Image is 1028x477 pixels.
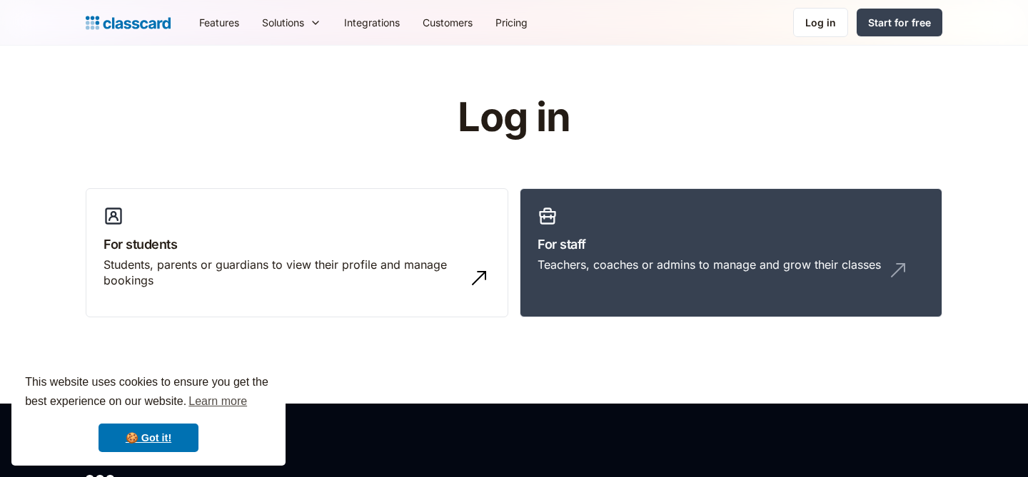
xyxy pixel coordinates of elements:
div: Log in [805,15,836,30]
div: Teachers, coaches or admins to manage and grow their classes [538,257,881,272]
a: Features [188,6,251,39]
h1: Log in [288,96,741,140]
a: Logo [86,13,171,33]
a: Customers [411,6,484,39]
div: Students, parents or guardians to view their profile and manage bookings [104,257,462,289]
div: Solutions [262,15,304,30]
div: Start for free [868,15,931,30]
a: dismiss cookie message [99,424,198,452]
a: For studentsStudents, parents or guardians to view their profile and manage bookings [86,188,508,318]
a: Pricing [484,6,539,39]
a: learn more about cookies [186,391,249,412]
a: Integrations [333,6,411,39]
span: This website uses cookies to ensure you get the best experience on our website. [25,374,272,412]
a: Log in [793,8,848,37]
a: Start for free [857,9,942,36]
a: For staffTeachers, coaches or admins to manage and grow their classes [520,188,942,318]
div: cookieconsent [11,360,286,466]
h3: For students [104,235,490,254]
div: Solutions [251,6,333,39]
h3: For staff [538,235,924,254]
